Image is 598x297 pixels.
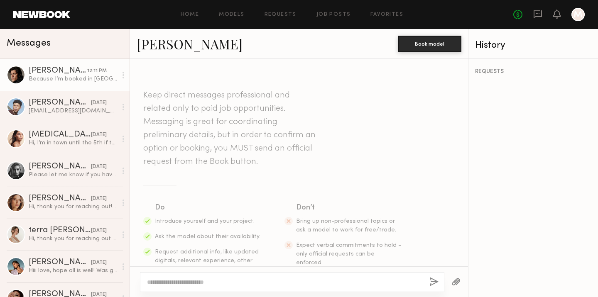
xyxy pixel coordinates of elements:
[29,267,117,275] div: Hiii love, hope all is well! Was going through my messages on Newbook and thought I would shoot y...
[265,12,297,17] a: Requests
[475,69,591,75] div: REQUESTS
[219,12,244,17] a: Models
[370,12,403,17] a: Favorites
[87,67,107,75] div: 12:11 PM
[91,99,107,107] div: [DATE]
[29,75,117,83] div: Because I’m booked in [GEOGRAPHIC_DATA] a couple days after, so I would go from [US_STATE]
[155,219,255,224] span: Introduce yourself and your project.
[29,195,91,203] div: [PERSON_NAME]
[91,227,107,235] div: [DATE]
[296,219,396,233] span: Bring up non-professional topics or ask a model to work for free/trade.
[91,195,107,203] div: [DATE]
[29,235,117,243] div: Hi, thank you for reaching out and considering me for this upcoming shoot. I will respond via ema...
[316,12,351,17] a: Job Posts
[155,249,259,272] span: Request additional info, like updated digitals, relevant experience, other skills, etc.
[91,131,107,139] div: [DATE]
[155,234,260,239] span: Ask the model about their availability.
[296,243,401,265] span: Expect verbal commitments to hold - only official requests can be enforced.
[475,41,591,50] div: History
[29,258,91,267] div: [PERSON_NAME]
[7,39,51,48] span: Messages
[29,203,117,211] div: Hi, thank you for reaching out! It will be a pleasure to work with you again! I’m definitely down...
[181,12,199,17] a: Home
[29,99,91,107] div: [PERSON_NAME]
[29,163,91,171] div: [PERSON_NAME]
[296,202,402,214] div: Don’t
[29,171,117,179] div: Please let me know if you have any questions for me in the meantime ❤️
[29,226,91,235] div: terra [PERSON_NAME]
[398,36,461,52] button: Book model
[571,8,585,21] a: M
[91,163,107,171] div: [DATE]
[29,107,117,115] div: [EMAIL_ADDRESS][DOMAIN_NAME]
[143,89,318,168] header: Keep direct messages professional and related only to paid job opportunities. Messaging is great ...
[155,202,261,214] div: Do
[29,131,91,139] div: [MEDICAL_DATA][PERSON_NAME]
[29,139,117,147] div: Hi, I’m in town until the 5th if there’s any jobs available!
[398,40,461,47] a: Book model
[137,35,243,53] a: [PERSON_NAME]
[29,67,87,75] div: [PERSON_NAME]
[91,259,107,267] div: [DATE]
